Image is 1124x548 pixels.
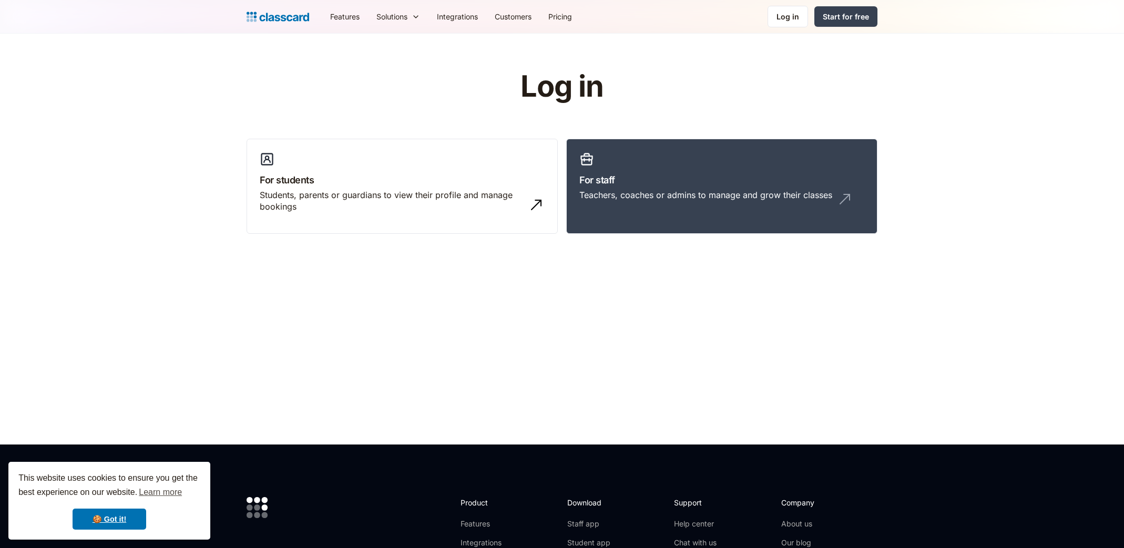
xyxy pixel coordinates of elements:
div: cookieconsent [8,462,210,540]
a: Staff app [567,519,610,529]
a: Customers [486,5,540,28]
a: For studentsStudents, parents or guardians to view their profile and manage bookings [247,139,558,234]
a: Features [461,519,517,529]
a: dismiss cookie message [73,509,146,530]
h2: Support [674,497,717,508]
a: Start for free [814,6,877,27]
span: This website uses cookies to ensure you get the best experience on our website. [18,472,200,500]
h3: For students [260,173,545,187]
h3: For staff [579,173,864,187]
h2: Download [567,497,610,508]
a: home [247,9,309,24]
h1: Log in [395,70,729,103]
a: Pricing [540,5,580,28]
a: For staffTeachers, coaches or admins to manage and grow their classes [566,139,877,234]
a: learn more about cookies [137,484,183,500]
a: About us [781,519,851,529]
a: Integrations [428,5,486,28]
div: Solutions [376,11,407,22]
h2: Company [781,497,851,508]
a: Our blog [781,537,851,548]
a: Log in [768,6,808,27]
a: Help center [674,519,717,529]
h2: Product [461,497,517,508]
a: Integrations [461,537,517,548]
a: Student app [567,537,610,548]
div: Start for free [823,11,869,22]
a: Chat with us [674,537,717,548]
div: Solutions [368,5,428,28]
div: Log in [776,11,799,22]
a: Features [322,5,368,28]
div: Students, parents or guardians to view their profile and manage bookings [260,189,524,213]
div: Teachers, coaches or admins to manage and grow their classes [579,189,832,201]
